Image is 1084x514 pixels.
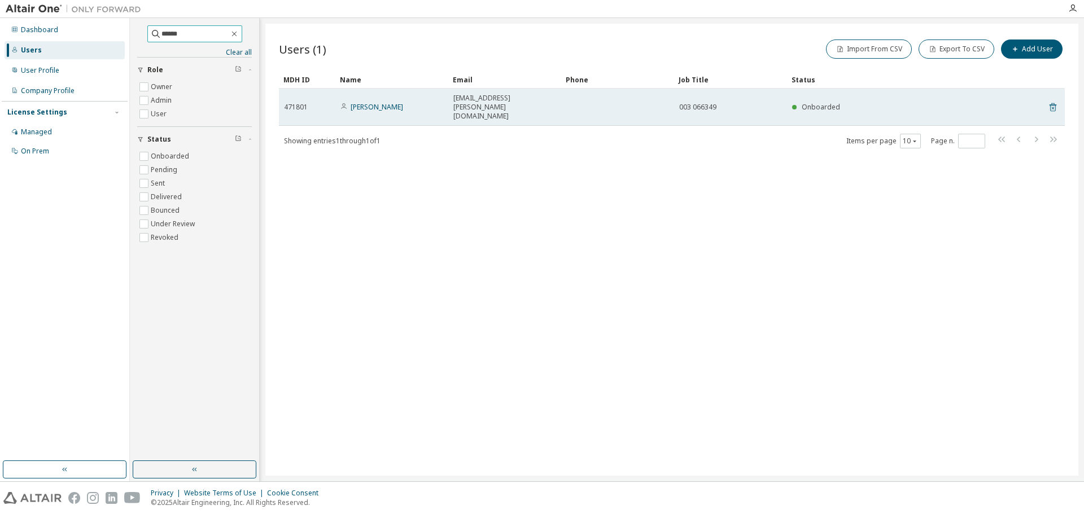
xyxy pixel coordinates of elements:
[147,65,163,74] span: Role
[279,41,326,57] span: Users (1)
[106,492,117,504] img: linkedin.svg
[137,58,252,82] button: Role
[151,489,184,498] div: Privacy
[151,231,181,244] label: Revoked
[235,65,242,74] span: Clear filter
[184,489,267,498] div: Website Terms of Use
[1001,39,1063,59] button: Add User
[931,134,985,148] span: Page n.
[3,492,62,504] img: altair_logo.svg
[267,489,325,498] div: Cookie Consent
[151,163,180,177] label: Pending
[284,136,381,146] span: Showing entries 1 through 1 of 1
[21,46,42,55] div: Users
[151,204,182,217] label: Bounced
[137,127,252,152] button: Status
[679,103,716,112] span: 003 066349
[566,71,670,89] div: Phone
[21,66,59,75] div: User Profile
[151,80,174,94] label: Owner
[903,137,918,146] button: 10
[792,71,1006,89] div: Status
[919,39,994,59] button: Export To CSV
[340,71,444,89] div: Name
[284,103,308,112] span: 471801
[235,135,242,144] span: Clear filter
[151,107,169,121] label: User
[351,102,403,112] a: [PERSON_NAME]
[283,71,331,89] div: MDH ID
[802,102,840,112] span: Onboarded
[151,94,174,107] label: Admin
[826,39,912,59] button: Import From CSV
[453,71,557,89] div: Email
[151,190,184,204] label: Delivered
[87,492,99,504] img: instagram.svg
[68,492,80,504] img: facebook.svg
[21,25,58,34] div: Dashboard
[6,3,147,15] img: Altair One
[21,128,52,137] div: Managed
[846,134,921,148] span: Items per page
[679,71,783,89] div: Job Title
[151,150,191,163] label: Onboarded
[137,48,252,57] a: Clear all
[124,492,141,504] img: youtube.svg
[151,217,197,231] label: Under Review
[21,147,49,156] div: On Prem
[151,177,167,190] label: Sent
[151,498,325,507] p: © 2025 Altair Engineering, Inc. All Rights Reserved.
[147,135,171,144] span: Status
[7,108,67,117] div: License Settings
[21,86,75,95] div: Company Profile
[453,94,556,121] span: [EMAIL_ADDRESS][PERSON_NAME][DOMAIN_NAME]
